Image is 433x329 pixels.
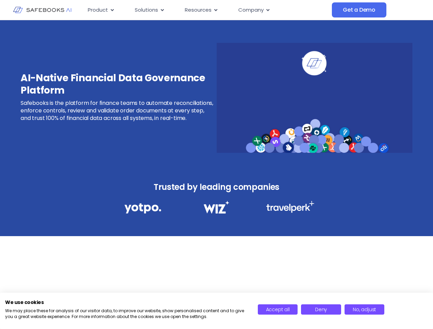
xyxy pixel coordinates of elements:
p: Safebooks is the platform for finance teams to automate reconciliations, enforce controls, review... [21,99,215,122]
img: Financial Data Governance 3 [266,201,314,213]
span: Solutions [135,6,158,14]
span: Accept all [266,306,290,313]
span: Get a Demo [343,7,375,13]
img: Financial Data Governance 1 [124,201,161,216]
span: No, adjust [353,306,376,313]
span: Deny [315,306,327,313]
img: Financial Data Governance 2 [200,201,232,214]
h3: Trusted by leading companies [109,180,324,194]
nav: Menu [82,3,332,17]
h2: We use cookies [5,299,248,305]
span: Resources [185,6,212,14]
button: Accept all cookies [258,304,298,315]
button: Adjust cookie preferences [345,304,385,315]
div: Menu Toggle [82,3,332,17]
a: Get a Demo [332,2,386,17]
h3: AI-Native Financial Data Governance Platform [21,72,215,97]
span: Company [238,6,264,14]
span: Product [88,6,108,14]
p: We may place these for analysis of our visitor data, to improve our website, show personalised co... [5,308,248,320]
button: Deny all cookies [301,304,341,315]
